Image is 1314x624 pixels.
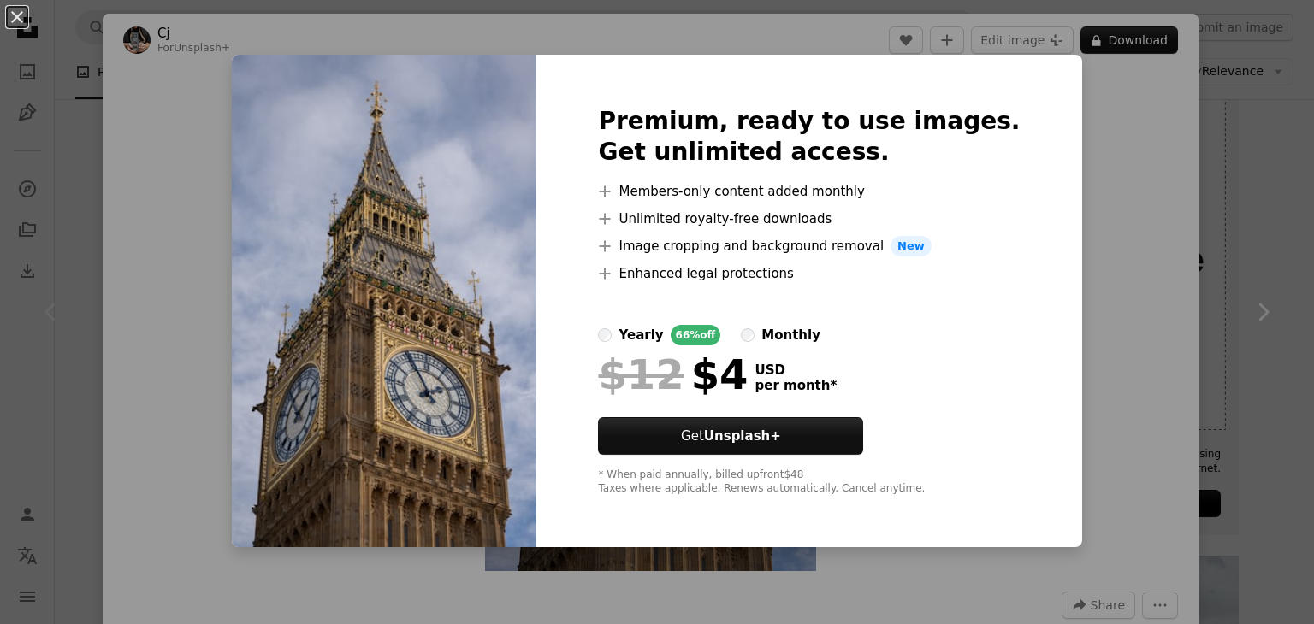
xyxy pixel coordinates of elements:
div: yearly [619,325,663,345]
strong: Unsplash+ [704,428,781,444]
li: Members-only content added monthly [598,181,1020,202]
img: premium_photo-1673371666402-6ca26dce6eb7 [232,55,536,547]
li: Enhanced legal protections [598,263,1020,284]
div: * When paid annually, billed upfront $48 Taxes where applicable. Renews automatically. Cancel any... [598,468,1020,496]
span: USD [755,362,837,378]
h2: Premium, ready to use images. Get unlimited access. [598,106,1020,168]
button: GetUnsplash+ [598,417,863,455]
span: $12 [598,352,684,397]
div: 66% off [671,325,721,345]
li: Image cropping and background removal [598,236,1020,256]
span: per month * [755,378,837,393]
div: $4 [598,352,748,397]
input: monthly [741,328,755,342]
li: Unlimited royalty-free downloads [598,209,1020,229]
input: yearly66%off [598,328,612,342]
span: New [891,236,932,256]
div: monthly [761,325,820,345]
